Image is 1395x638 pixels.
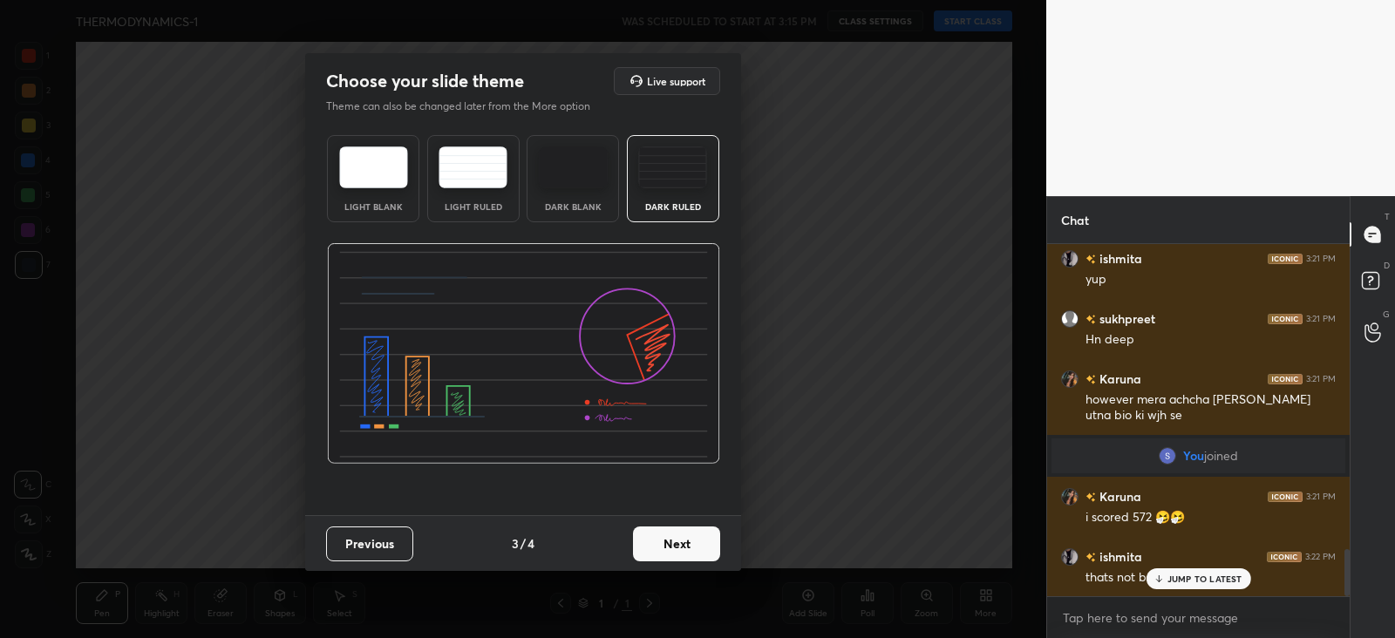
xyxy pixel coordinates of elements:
[1268,492,1303,502] img: iconic-dark.1390631f.png
[1085,375,1096,384] img: no-rating-badge.077c3623.svg
[1061,488,1079,506] img: af061438eda04baa97c60b4d7775f3f8.png
[1085,255,1096,264] img: no-rating-badge.077c3623.svg
[327,243,720,465] img: darkRuledThemeBanner.864f114c.svg
[1085,331,1336,349] div: Hn deep
[1268,374,1303,384] img: iconic-dark.1390631f.png
[326,98,609,114] p: Theme can also be changed later from the More option
[1061,310,1079,328] img: default.png
[1268,314,1303,324] img: iconic-dark.1390631f.png
[1204,449,1238,463] span: joined
[1096,547,1142,566] h6: ishmita
[539,146,608,188] img: darkTheme.f0cc69e5.svg
[538,202,608,211] div: Dark Blank
[1085,492,1096,502] img: no-rating-badge.077c3623.svg
[1061,370,1079,388] img: af061438eda04baa97c60b4d7775f3f8.png
[339,146,408,188] img: lightTheme.e5ed3b09.svg
[1085,315,1096,324] img: no-rating-badge.077c3623.svg
[326,526,413,561] button: Previous
[1306,314,1336,324] div: 3:21 PM
[1096,487,1141,506] h6: Karuna
[1085,271,1336,288] div: yup
[1268,254,1303,264] img: iconic-dark.1390631f.png
[1267,552,1302,562] img: iconic-dark.1390631f.png
[326,70,524,92] h2: Choose your slide theme
[1306,254,1336,264] div: 3:21 PM
[633,526,720,561] button: Next
[439,202,508,211] div: Light Ruled
[1306,374,1336,384] div: 3:21 PM
[1096,249,1142,268] h6: ishmita
[338,202,408,211] div: Light Blank
[527,534,534,553] h4: 4
[1384,259,1390,272] p: D
[638,202,708,211] div: Dark Ruled
[1385,210,1390,223] p: T
[521,534,526,553] h4: /
[1167,574,1242,584] p: JUMP TO LATEST
[1047,197,1103,243] p: Chat
[439,146,507,188] img: lightRuledTheme.5fabf969.svg
[1096,370,1141,388] h6: Karuna
[1305,552,1336,562] div: 3:22 PM
[1183,449,1204,463] span: You
[1085,553,1096,562] img: no-rating-badge.077c3623.svg
[1085,509,1336,526] div: i scored 572 🤧🤧
[1085,391,1336,424] div: however mera achcha [PERSON_NAME] utna bio ki wjh se
[1096,309,1155,328] h6: sukhpreet
[1061,250,1079,268] img: a20105c0a7604010a4352dedcf1768c8.jpg
[647,76,705,86] h5: Live support
[638,146,707,188] img: darkRuledTheme.de295e13.svg
[1061,548,1079,566] img: a20105c0a7604010a4352dedcf1768c8.jpg
[512,534,519,553] h4: 3
[1306,492,1336,502] div: 3:21 PM
[1159,447,1176,465] img: bb95df82c44d47e1b2999f09e70f07e1.35099235_3
[1383,308,1390,321] p: G
[1047,244,1350,596] div: grid
[1085,569,1336,587] div: thats not bad tho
